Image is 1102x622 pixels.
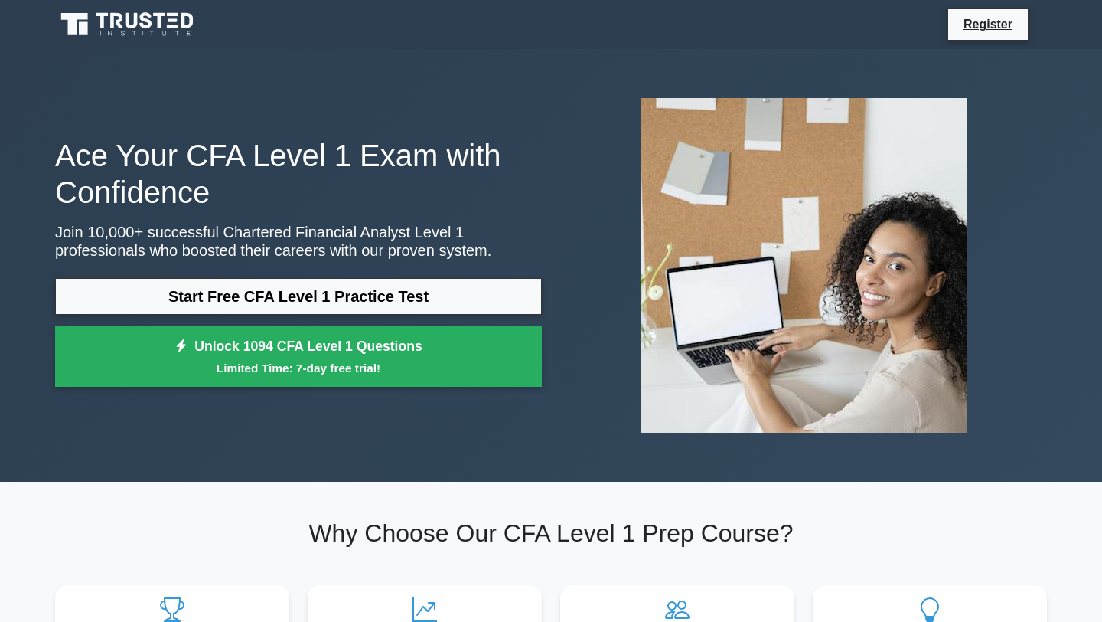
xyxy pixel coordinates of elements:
small: Limited Time: 7-day free trial! [74,359,523,377]
h2: Why Choose Our CFA Level 1 Prep Course? [55,519,1047,548]
p: Join 10,000+ successful Chartered Financial Analyst Level 1 professionals who boosted their caree... [55,223,542,260]
h1: Ace Your CFA Level 1 Exam with Confidence [55,137,542,211]
a: Start Free CFA Level 1 Practice Test [55,278,542,315]
a: Register [954,15,1022,34]
a: Unlock 1094 CFA Level 1 QuestionsLimited Time: 7-day free trial! [55,326,542,388]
